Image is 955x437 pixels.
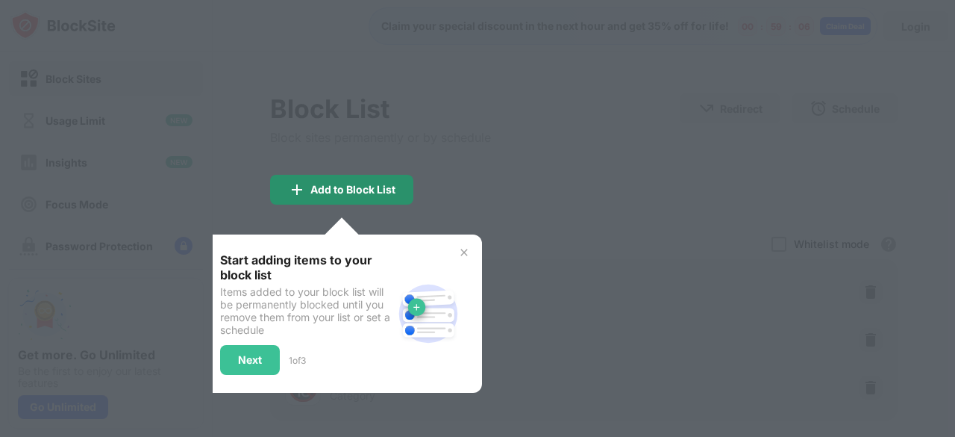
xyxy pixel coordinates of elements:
[289,355,306,366] div: 1 of 3
[458,247,470,258] img: x-button.svg
[310,184,395,196] div: Add to Block List
[220,285,392,336] div: Items added to your block list will be permanently blocked until you remove them from your list o...
[238,354,262,366] div: Next
[392,278,464,350] img: block-site.svg
[220,252,392,282] div: Start adding items to your block list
